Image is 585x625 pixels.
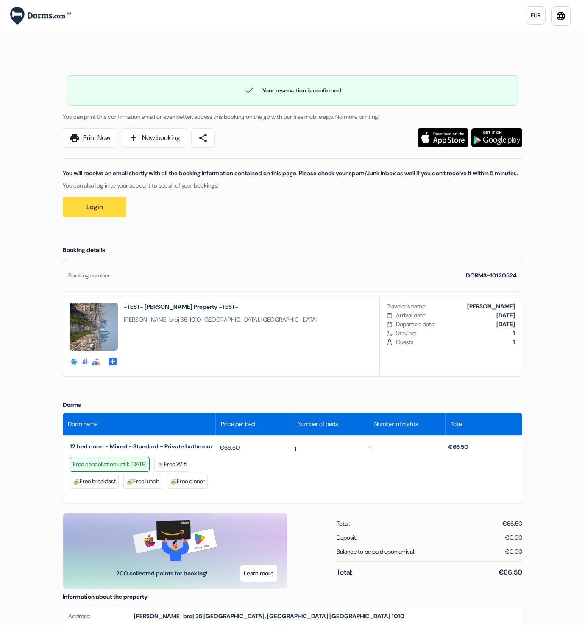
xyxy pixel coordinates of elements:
[70,303,118,351] img: test_image_4564314815382017956.jpg
[496,311,515,319] b: [DATE]
[108,356,118,365] a: add_box
[10,7,71,25] img: Dorms.com
[68,420,97,429] span: Dorm name
[203,612,328,620] span: [GEOGRAPHIC_DATA], [GEOGRAPHIC_DATA]
[63,181,522,190] p: You can also log in to your account to see all of your bookings:
[124,303,318,311] h2: -TEST- [PERSON_NAME] Property -TEST-
[392,612,404,620] span: 1010
[337,567,352,577] span: Total:
[68,271,110,280] div: Booking number
[513,338,515,346] b: 1
[556,11,566,21] i: language
[505,547,522,556] span: €0.00
[70,443,216,450] span: 12 bed dorm - Mixed - Standard - Private bathroom
[63,593,148,600] span: Information about the property
[298,420,338,429] span: Number of beds
[502,519,522,528] span: €66.50
[63,246,105,254] span: Booking details
[170,479,177,485] img: freeBreakfast.svg
[337,533,357,542] span: Deposit:
[63,128,117,148] a: printPrint Now
[63,197,126,217] a: Login
[329,612,390,620] span: [GEOGRAPHIC_DATA]
[63,169,522,178] p: You will receive an email shortly with all the booking information contained on this page. Please...
[134,612,202,620] span: [PERSON_NAME] broj 35
[63,113,379,121] span: You can print this confirmation email or even better, access this booking on the go with our free...
[63,401,81,409] span: Dorms
[220,443,240,452] span: €66.50
[396,311,426,320] span: Arrival date:
[295,445,296,454] span: 1
[526,6,546,25] a: EUR
[387,302,426,311] span: Traveler’s name:
[471,128,522,147] img: Download the free application
[513,329,515,337] b: 1
[451,420,463,429] span: Total
[157,462,164,468] img: freeWifi.svg
[337,519,350,528] span: Total:
[68,612,134,621] span: Address:
[70,457,150,472] div: Free cancellation until: [DATE]
[396,338,515,347] span: Guests
[73,479,80,485] img: freeBreakfast.svg
[124,315,318,324] span: [PERSON_NAME] broj 35, 1010, [GEOGRAPHIC_DATA], [GEOGRAPHIC_DATA]
[499,567,522,577] span: €66.50
[107,569,217,578] span: 200 collected points for booking!
[505,533,522,542] div: €0.00
[448,443,468,451] span: €66.50
[128,133,139,143] span: add
[551,6,571,26] a: language
[374,420,418,429] span: Number of nights
[198,133,208,143] span: share
[240,565,277,582] button: Learn more
[466,272,517,279] strong: DORMS-10120524
[123,474,162,489] div: Free lunch
[133,520,218,561] img: gift-card-banner.png
[70,133,80,143] span: print
[221,420,255,429] span: Price per bed
[154,457,189,472] div: Free Wifi
[167,474,208,489] div: Free dinner
[369,445,371,454] span: 1
[496,320,515,328] b: [DATE]
[396,320,435,329] span: Departure date:
[337,547,415,556] span: Balance to be paid upon arrival:
[122,128,187,148] a: addNew booking
[396,329,515,338] span: Staying:
[191,128,215,148] a: share
[467,303,515,310] b: [PERSON_NAME]
[70,474,119,489] div: Free breakfast
[418,128,468,147] img: Download the free application
[126,479,133,485] img: freeBreakfast.svg
[67,85,518,95] div: Your reservation is confirmed
[244,85,254,95] span: check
